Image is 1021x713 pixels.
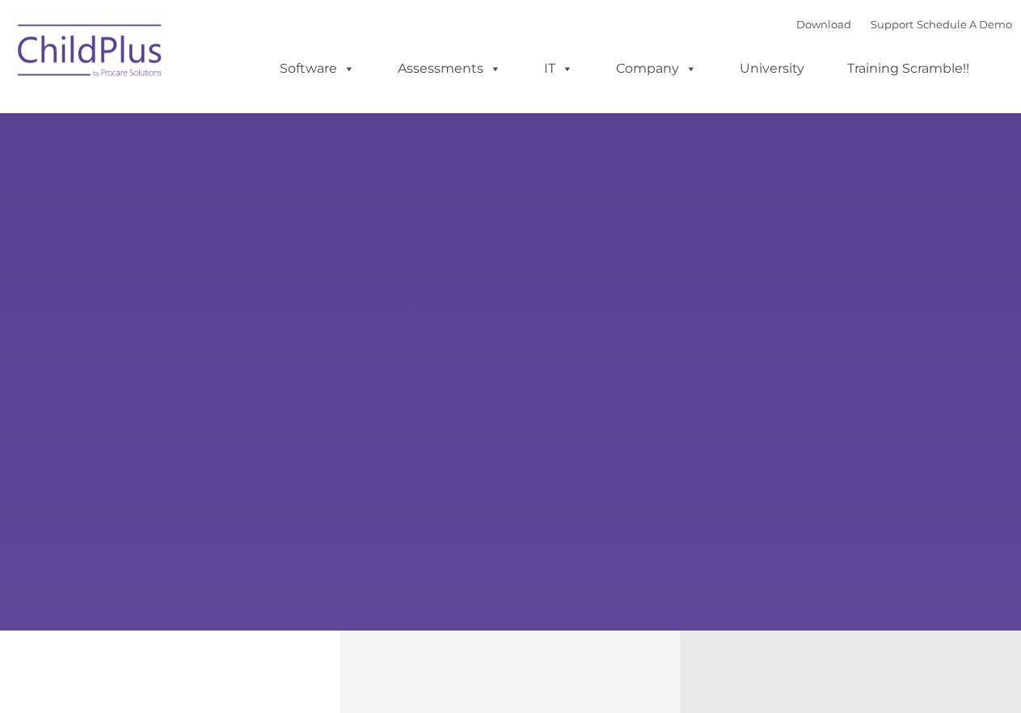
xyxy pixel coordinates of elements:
img: ChildPlus by Procare Solutions [10,13,171,94]
a: Schedule A Demo [917,18,1012,31]
a: IT [528,53,589,85]
a: Support [871,18,913,31]
a: Software [264,53,371,85]
a: Assessments [382,53,517,85]
a: Download [796,18,851,31]
font: | [796,18,1012,31]
a: Training Scramble!! [831,53,985,85]
a: University [724,53,821,85]
a: Company [600,53,713,85]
